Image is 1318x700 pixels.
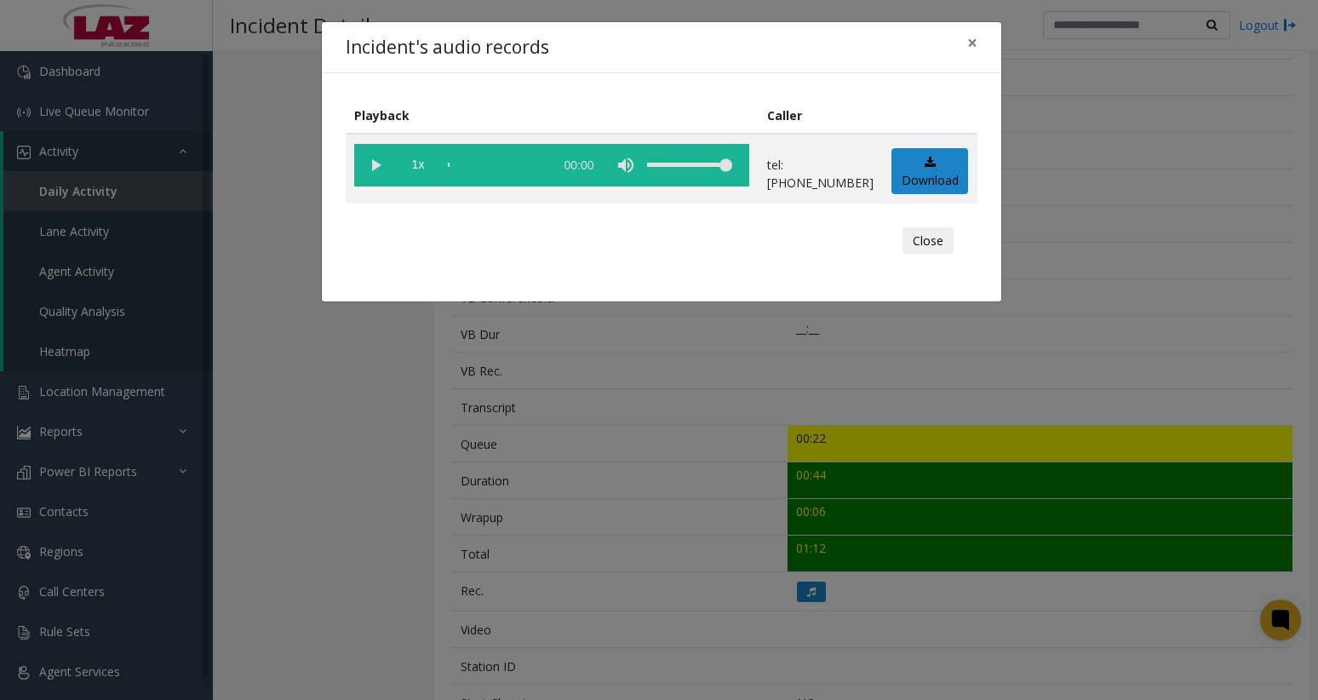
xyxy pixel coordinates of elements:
span: playback speed button [397,144,439,186]
th: Playback [346,97,759,134]
div: scrub bar [448,144,545,186]
button: Close [903,227,954,255]
span: × [967,31,977,55]
h4: Incident's audio records [346,34,549,61]
a: Download [891,148,968,195]
div: volume level [647,144,732,186]
button: Close [955,22,989,64]
p: tel:[PHONE_NUMBER] [767,156,874,192]
th: Caller [759,97,883,134]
